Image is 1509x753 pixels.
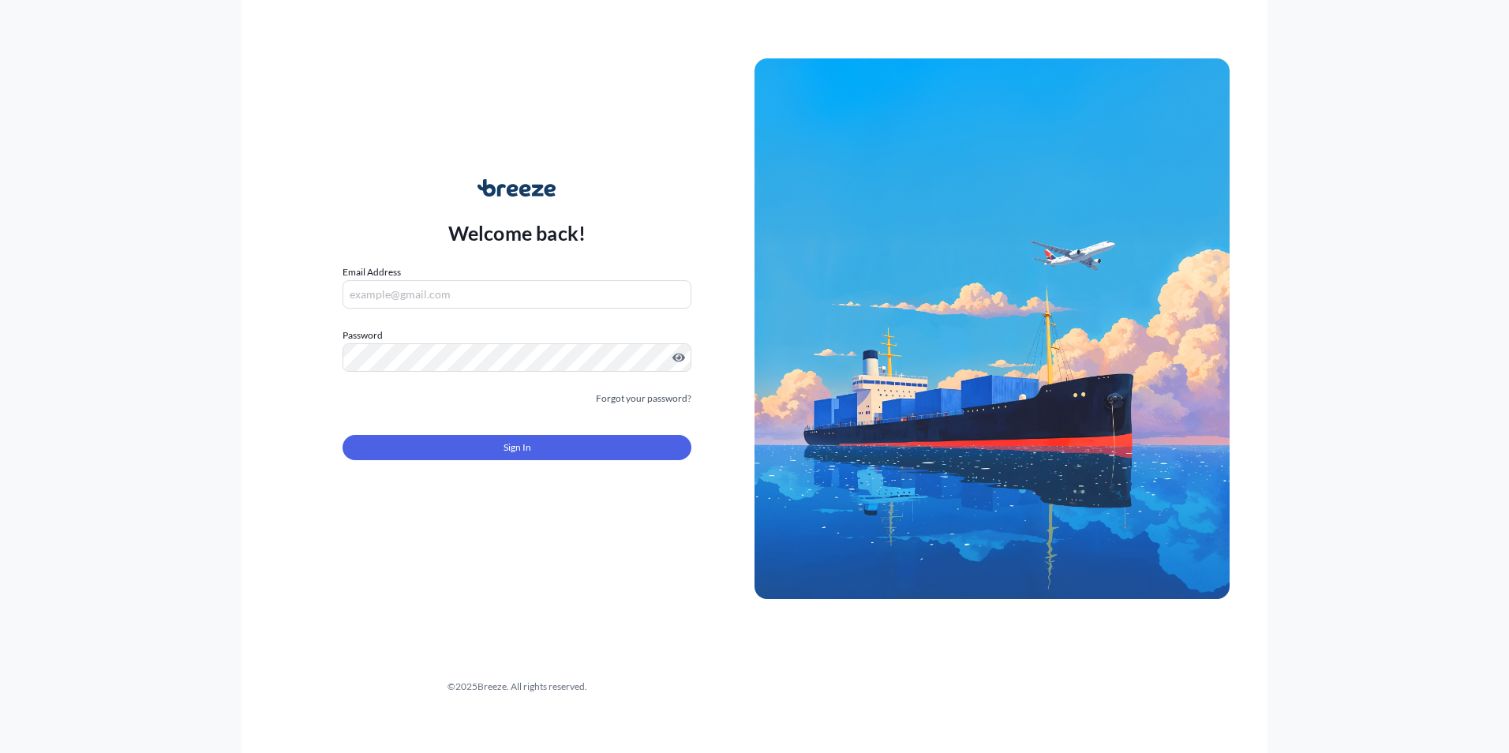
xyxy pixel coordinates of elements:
span: Sign In [504,440,531,455]
label: Email Address [343,264,401,280]
a: Forgot your password? [596,391,691,406]
p: Welcome back! [448,220,586,245]
img: Ship illustration [754,58,1230,598]
label: Password [343,328,691,343]
div: © 2025 Breeze. All rights reserved. [279,679,754,695]
input: example@gmail.com [343,280,691,309]
button: Show password [672,351,685,364]
button: Sign In [343,435,691,460]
